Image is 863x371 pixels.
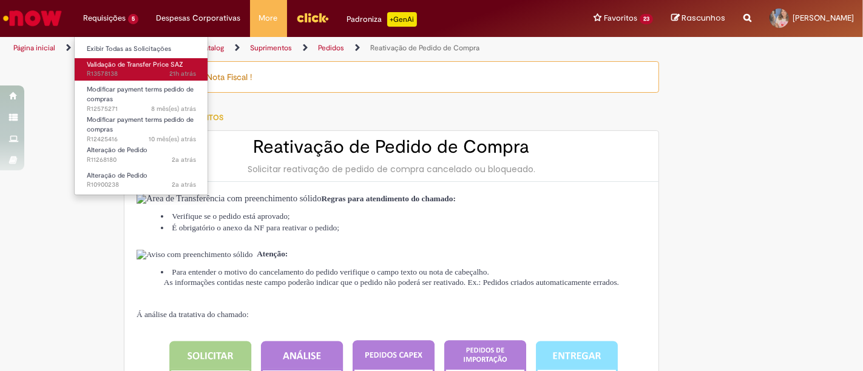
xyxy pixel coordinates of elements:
[137,310,249,319] span: Á análise da tratativa do chamado:
[75,42,208,56] a: Exibir Todas as Solicitações
[259,12,278,24] span: More
[87,145,147,155] span: Alteração de Pedido
[640,14,653,24] span: 23
[75,58,208,81] a: Aberto R13578138 : Validação de Transfer Price SAZ
[682,12,725,24] span: Rascunhos
[149,135,196,144] time: 17/12/2024 13:54:14
[75,144,208,166] a: Aberto R11268180 : Alteração de Pedido
[296,8,329,27] img: click_logo_yellow_360x200.png
[172,180,196,189] time: 27/12/2023 10:34:54
[75,83,208,109] a: Aberto R12575271 : Modificar payment terms pedido de compras
[87,135,196,144] span: R12425416
[128,14,138,24] span: 5
[74,36,208,195] ul: Requisições
[137,163,646,175] div: Solicitar reativação de pedido de compra cancelado ou bloqueado.
[164,278,619,287] span: As informações contidas neste campo poderão indicar que o pedido não poderá ser reativado. Ex.: P...
[87,115,194,134] span: Modificar payment terms pedido de compras
[75,169,208,192] a: Aberto R10900238 : Alteração de Pedido
[169,69,196,78] time: 29/09/2025 16:23:28
[9,37,566,59] ul: Trilhas de página
[87,171,147,180] span: Alteração de Pedido
[172,155,196,164] span: 2a atrás
[161,266,646,278] li: Para entender o motivo do cancelamento do pedido verifique o campo texto ou nota de cabeçalho.
[161,222,646,233] li: É obrigatório o anexo da NF para reativar o pedido;
[87,155,196,165] span: R11268180
[604,12,637,24] span: Favoritos
[671,13,725,24] a: Rascunhos
[75,113,208,139] a: Aberto R12425416 : Modificar payment terms pedido de compras
[151,104,196,113] span: 8 mês(es) atrás
[370,43,479,53] a: Reativação de Pedido de Compra
[250,43,292,53] a: Suprimentos
[87,69,196,79] span: R13578138
[137,194,322,204] img: Área de Transferência com preenchimento sólido
[151,104,196,113] time: 27/01/2025 11:17:44
[87,104,196,114] span: R12575271
[1,6,64,30] img: ServiceNow
[157,12,241,24] span: Despesas Corporativas
[172,180,196,189] span: 2a atrás
[137,137,646,157] h2: Reativação de Pedido de Compra
[172,155,196,164] time: 19/03/2024 10:53:44
[83,12,126,24] span: Requisições
[124,61,659,93] div: Obrigatório anexar Nota Fiscal !
[137,250,253,259] img: Aviso com preenchimento sólido
[318,43,344,53] a: Pedidos
[257,249,288,258] strong: Atenção:
[87,60,183,69] span: Validação de Transfer Price SAZ
[793,13,854,23] span: [PERSON_NAME]
[87,180,196,190] span: R10900238
[347,12,417,27] div: Padroniza
[387,12,417,27] p: +GenAi
[161,210,646,222] li: Verifique se o pedido está aprovado;
[322,194,456,203] strong: Regras para atendimento do chamado:
[13,43,55,53] a: Página inicial
[149,135,196,144] span: 10 mês(es) atrás
[169,69,196,78] span: 21h atrás
[87,85,194,104] span: Modificar payment terms pedido de compras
